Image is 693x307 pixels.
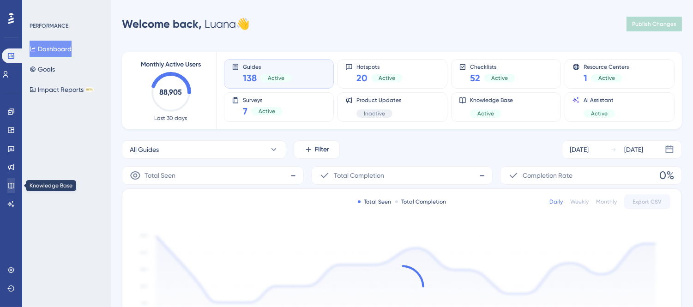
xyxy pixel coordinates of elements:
span: Export CSV [633,198,662,205]
span: Total Completion [334,170,384,181]
span: Surveys [243,96,283,103]
button: Impact ReportsBETA [30,81,94,98]
span: 138 [243,72,257,84]
div: Daily [549,198,563,205]
button: Goals [30,61,55,78]
span: 0% [659,168,674,183]
span: Active [591,110,608,117]
button: Export CSV [624,194,670,209]
div: [DATE] [624,144,643,155]
span: 1 [584,72,587,84]
span: All Guides [130,144,159,155]
span: Last 30 days [155,114,187,122]
span: Guides [243,63,292,70]
button: All Guides [122,140,286,159]
span: Resource Centers [584,63,629,70]
button: Publish Changes [627,17,682,31]
span: Checklists [470,63,515,70]
span: Active [379,74,395,82]
div: Total Seen [358,198,392,205]
div: Luana 👋 [122,17,250,31]
span: Total Seen [145,170,175,181]
span: Monthly Active Users [141,59,201,70]
span: Knowledge Base [470,96,513,104]
div: Total Completion [395,198,446,205]
span: Active [259,108,275,115]
span: AI Assistant [584,96,615,104]
div: Monthly [596,198,617,205]
span: Active [598,74,615,82]
button: Dashboard [30,41,72,57]
div: Weekly [570,198,589,205]
span: Active [268,74,284,82]
text: 88,905 [160,88,182,96]
span: Filter [315,144,330,155]
span: Welcome back, [122,17,202,30]
span: 7 [243,105,247,118]
span: 52 [470,72,480,84]
div: BETA [85,87,94,92]
span: Inactive [364,110,385,117]
button: Filter [294,140,340,159]
div: PERFORMANCE [30,22,68,30]
span: Active [477,110,494,117]
span: - [290,168,296,183]
span: - [479,168,485,183]
span: Product Updates [356,96,401,104]
span: 20 [356,72,368,84]
span: Publish Changes [632,20,676,28]
span: Active [491,74,508,82]
div: [DATE] [570,144,589,155]
span: Hotspots [356,63,403,70]
span: Completion Rate [523,170,572,181]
